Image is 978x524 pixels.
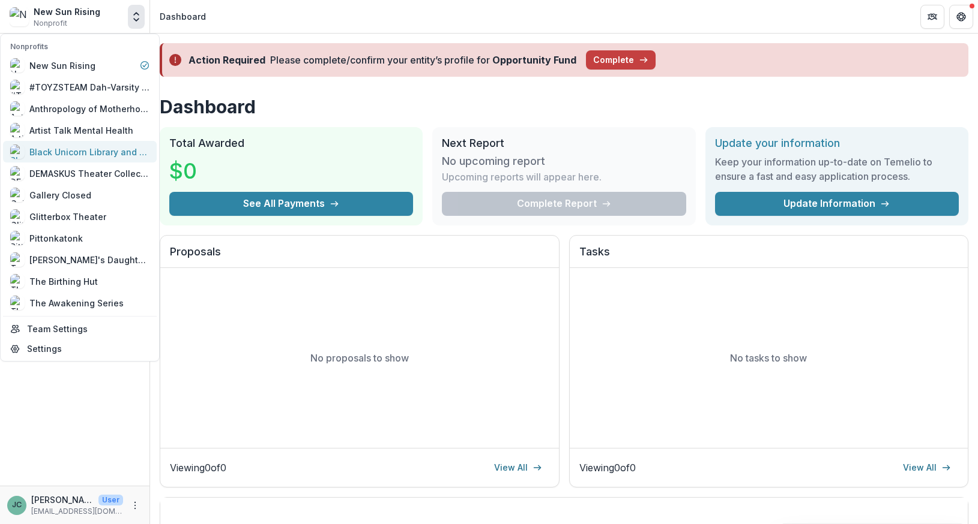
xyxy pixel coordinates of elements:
[169,137,413,150] h2: Total Awarded
[715,192,959,216] a: Update Information
[12,501,22,509] div: Judi Costanza
[487,458,549,477] a: View All
[492,54,576,66] strong: Opportunity Fund
[128,5,145,29] button: Open entity switcher
[170,460,226,475] p: Viewing 0 of 0
[270,53,576,67] div: Please complete/confirm your entity’s profile for
[189,53,265,67] div: Action Required
[920,5,944,29] button: Partners
[34,5,100,18] div: New Sun Rising
[160,96,968,118] h1: Dashboard
[442,170,602,184] p: Upcoming reports will appear here.
[170,245,549,268] h2: Proposals
[31,506,123,517] p: [EMAIL_ADDRESS][DOMAIN_NAME]
[586,50,656,70] button: Complete
[310,351,409,365] p: No proposals to show
[10,7,29,26] img: New Sun Rising
[34,18,67,29] span: Nonprofit
[442,137,686,150] h2: Next Report
[715,155,959,183] h3: Keep your information up-to-date on Temelio to ensure a fast and easy application process.
[730,351,807,365] p: No tasks to show
[98,495,123,505] p: User
[896,458,958,477] a: View All
[155,8,211,25] nav: breadcrumb
[128,498,142,513] button: More
[442,155,545,168] h3: No upcoming report
[715,137,959,150] h2: Update your information
[160,10,206,23] div: Dashboard
[579,245,959,268] h2: Tasks
[31,493,94,506] p: [PERSON_NAME]
[579,460,636,475] p: Viewing 0 of 0
[169,155,259,187] h3: $0
[169,192,413,216] button: See All Payments
[949,5,973,29] button: Get Help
